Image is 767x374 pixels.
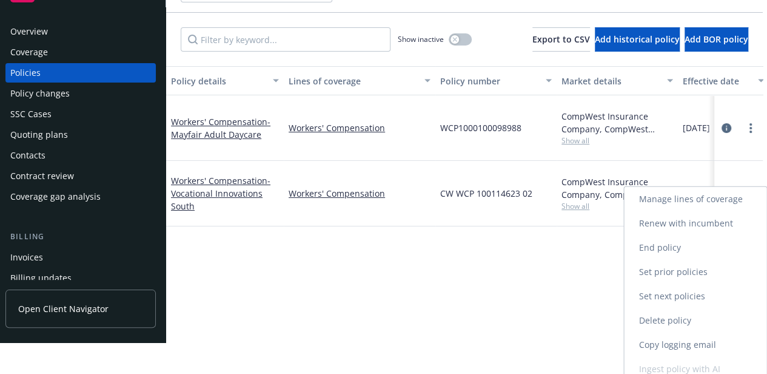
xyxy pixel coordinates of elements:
[683,121,710,134] span: [DATE]
[561,175,673,201] div: CompWest Insurance Company, CompWest Insurance (AF Group)
[10,268,72,288] div: Billing updates
[624,260,766,284] a: Set prior policies
[624,284,766,308] a: Set next policies
[5,248,156,267] a: Invoices
[719,121,734,135] a: circleInformation
[5,268,156,288] a: Billing updates
[561,135,673,146] span: Show all
[624,211,766,236] a: Renew with incumbent
[5,84,156,103] a: Policy changes
[440,75,538,87] div: Policy number
[5,146,156,165] a: Contacts
[440,121,521,134] span: WCP1000100098988
[5,187,156,206] a: Coverage gap analysis
[10,125,68,144] div: Quoting plans
[10,84,70,103] div: Policy changes
[171,75,266,87] div: Policy details
[685,27,748,52] button: Add BOR policy
[5,63,156,83] a: Policies
[624,333,766,357] a: Copy logging email
[10,42,48,62] div: Coverage
[5,166,156,186] a: Contract review
[435,66,557,95] button: Policy number
[10,63,41,83] div: Policies
[171,116,270,140] span: - Mayfair Adult Daycare
[166,66,284,95] button: Policy details
[624,236,766,260] a: End policy
[181,27,390,52] input: Filter by keyword...
[18,302,109,315] span: Open Client Navigator
[171,175,270,212] a: Workers' Compensation
[284,66,435,95] button: Lines of coverage
[10,248,43,267] div: Invoices
[624,308,766,333] a: Delete policy
[5,104,156,124] a: SSC Cases
[10,146,45,165] div: Contacts
[683,75,751,87] div: Effective date
[171,116,270,140] a: Workers' Compensation
[10,187,101,206] div: Coverage gap analysis
[532,27,590,52] button: Export to CSV
[561,201,673,211] span: Show all
[532,33,590,45] span: Export to CSV
[289,187,430,200] a: Workers' Compensation
[5,42,156,62] a: Coverage
[595,27,680,52] button: Add historical policy
[289,75,417,87] div: Lines of coverage
[624,187,766,211] a: Manage lines of coverage
[595,33,680,45] span: Add historical policy
[10,104,52,124] div: SSC Cases
[557,66,678,95] button: Market details
[10,166,74,186] div: Contract review
[5,231,156,243] div: Billing
[685,33,748,45] span: Add BOR policy
[440,187,532,200] span: CW WCP 100114623 02
[5,125,156,144] a: Quoting plans
[743,121,758,135] a: more
[10,22,48,41] div: Overview
[398,34,444,44] span: Show inactive
[171,175,270,212] span: - Vocational Innovations South
[5,22,156,41] a: Overview
[561,110,673,135] div: CompWest Insurance Company, CompWest Insurance (AF Group)
[561,75,660,87] div: Market details
[289,121,430,134] a: Workers' Compensation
